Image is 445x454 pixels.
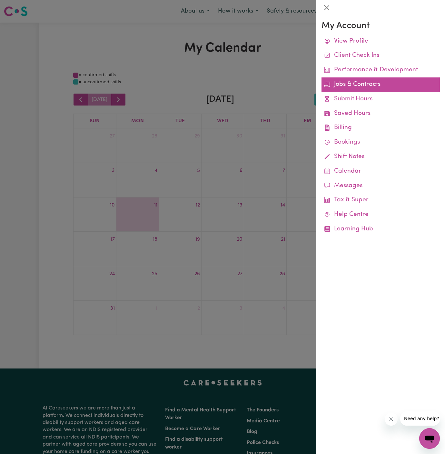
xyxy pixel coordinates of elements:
[321,106,440,121] a: Saved Hours
[419,428,440,449] iframe: Button to launch messaging window
[321,135,440,150] a: Bookings
[321,193,440,207] a: Tax & Super
[321,121,440,135] a: Billing
[321,77,440,92] a: Jobs & Contracts
[321,222,440,237] a: Learning Hub
[321,63,440,77] a: Performance & Development
[321,92,440,106] a: Submit Hours
[321,150,440,164] a: Shift Notes
[321,3,332,13] button: Close
[321,48,440,63] a: Client Check Ins
[321,34,440,49] a: View Profile
[385,413,398,426] iframe: Close message
[321,179,440,193] a: Messages
[321,21,440,32] h3: My Account
[321,164,440,179] a: Calendar
[321,207,440,222] a: Help Centre
[400,411,440,426] iframe: Message from company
